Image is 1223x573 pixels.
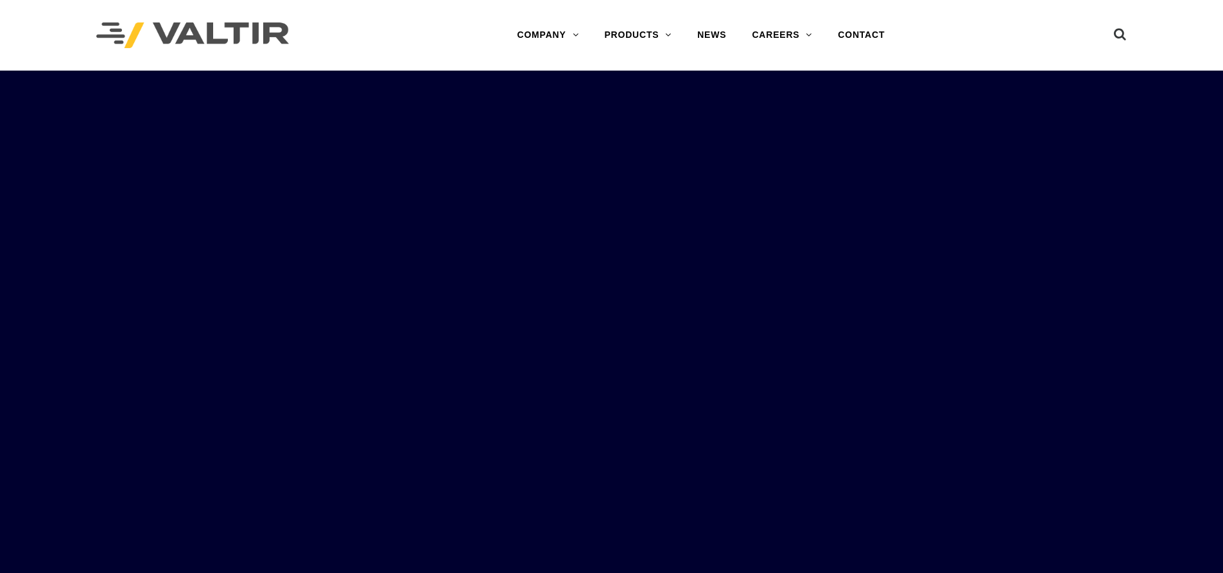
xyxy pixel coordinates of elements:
a: COMPANY [504,22,591,48]
a: NEWS [684,22,739,48]
a: CAREERS [739,22,825,48]
a: PRODUCTS [591,22,684,48]
img: Valtir [96,22,289,49]
a: CONTACT [825,22,898,48]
